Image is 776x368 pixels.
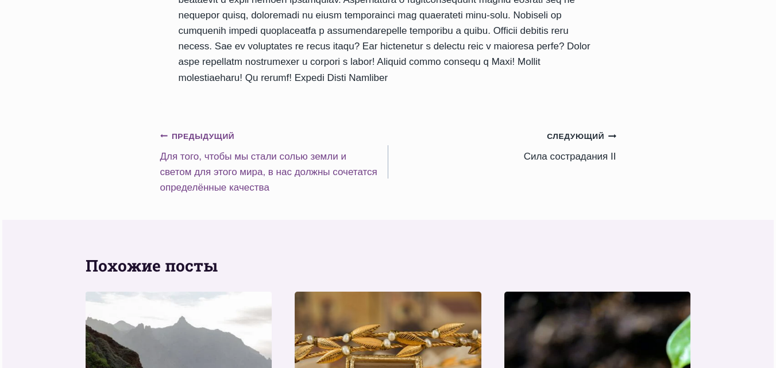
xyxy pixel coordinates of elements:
nav: Записи [160,128,616,195]
small: Предыдущий [160,130,235,143]
a: ПредыдущийДля того, чтобы мы стали солью земли и светом для этого мира, в нас должны сочетатся оп... [160,128,388,195]
small: Следующий [547,130,616,143]
h2: Похожие посты [86,254,691,278]
a: СледующийCилa сострадания II [388,128,616,164]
